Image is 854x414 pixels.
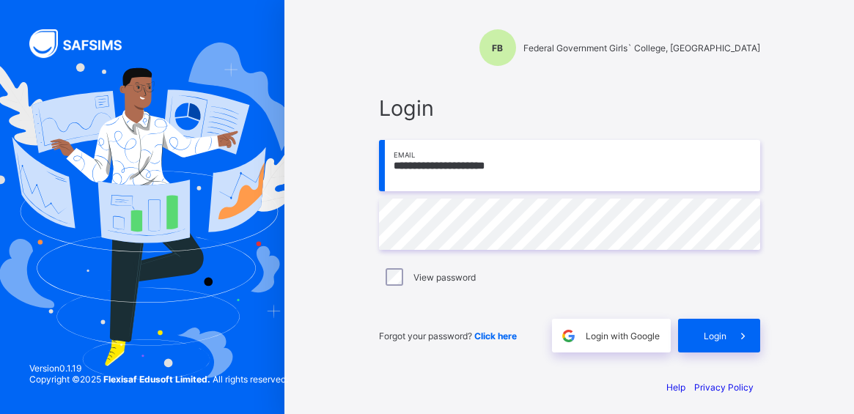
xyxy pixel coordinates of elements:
span: Forgot your password? [379,330,517,341]
span: Login with Google [586,330,660,341]
span: Federal Government Girls` College, [GEOGRAPHIC_DATA] [523,42,760,53]
a: Help [666,382,685,393]
span: Login [704,330,726,341]
span: Copyright © 2025 All rights reserved. [29,374,288,385]
span: Version 0.1.19 [29,363,288,374]
strong: Flexisaf Edusoft Limited. [103,374,210,385]
img: SAFSIMS Logo [29,29,139,58]
a: Click here [474,330,517,341]
span: Login [379,95,760,121]
span: FB [492,42,503,53]
img: google.396cfc9801f0270233282035f929180a.svg [560,328,577,344]
label: View password [413,272,476,283]
a: Privacy Policy [694,382,754,393]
